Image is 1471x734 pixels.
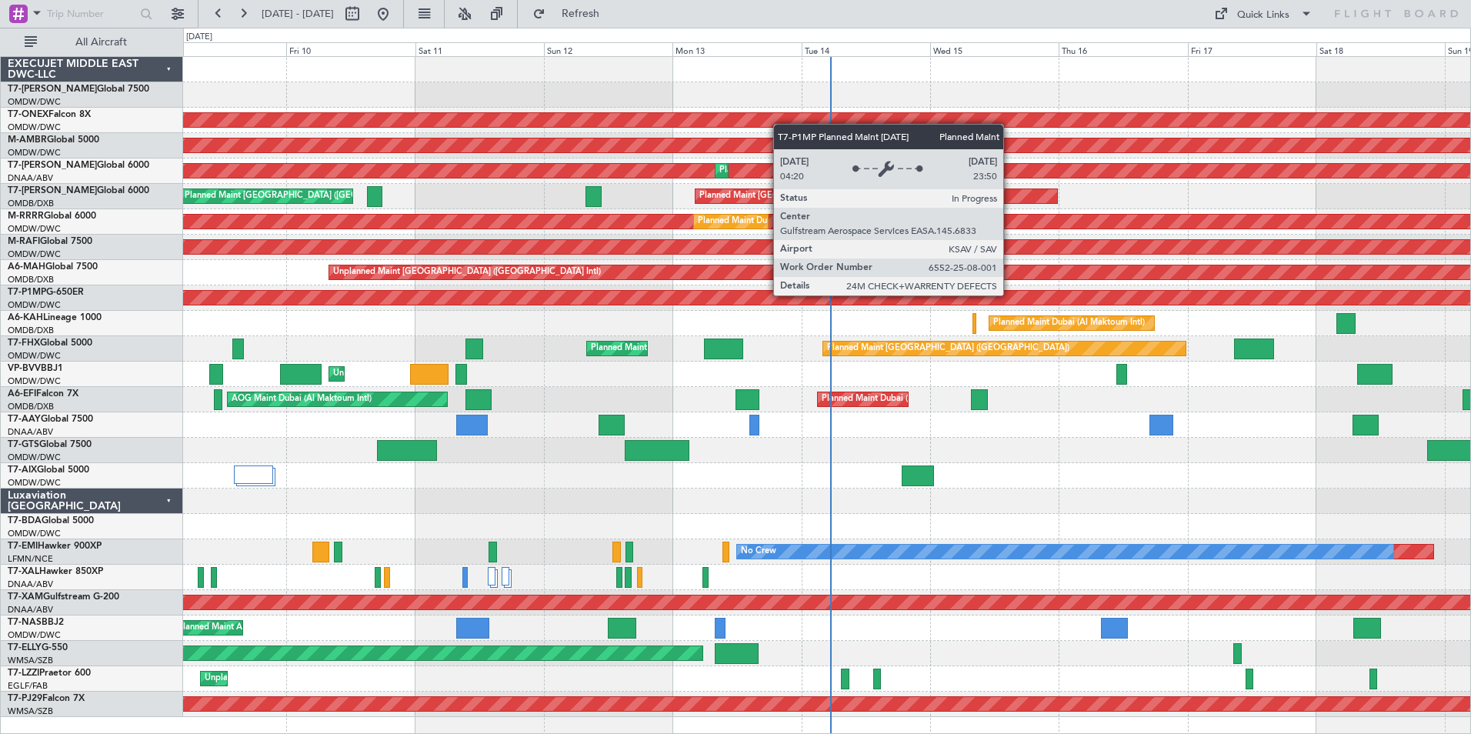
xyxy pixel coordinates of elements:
[544,42,672,56] div: Sun 12
[17,30,167,55] button: All Aircraft
[8,542,38,551] span: T7-EMI
[8,694,42,703] span: T7-PJ29
[8,567,103,576] a: T7-XALHawker 850XP
[8,237,40,246] span: M-RAFI
[8,706,53,717] a: WMSA/SZB
[415,42,544,56] div: Sat 11
[8,643,42,652] span: T7-ELLY
[8,288,46,297] span: T7-P1MP
[1316,42,1445,56] div: Sat 18
[8,375,61,387] a: OMDW/DWC
[8,629,61,641] a: OMDW/DWC
[8,415,41,424] span: T7-AAY
[8,465,37,475] span: T7-AIX
[8,122,61,133] a: OMDW/DWC
[802,42,930,56] div: Tue 14
[8,364,41,373] span: VP-BVV
[8,186,97,195] span: T7-[PERSON_NAME]
[8,426,53,438] a: DNAA/ABV
[205,667,458,690] div: Unplanned Maint [GEOGRAPHIC_DATA] ([GEOGRAPHIC_DATA])
[185,185,442,208] div: Planned Maint [GEOGRAPHIC_DATA] ([GEOGRAPHIC_DATA] Intl)
[8,364,63,373] a: VP-BVVBBJ1
[158,42,286,56] div: Thu 9
[8,465,89,475] a: T7-AIXGlobal 5000
[8,592,119,602] a: T7-XAMGulfstream G-200
[8,212,44,221] span: M-RRRR
[8,262,98,272] a: A6-MAHGlobal 7500
[186,31,212,44] div: [DATE]
[827,235,979,259] div: Planned Maint Dubai (Al Maktoum Intl)
[8,135,47,145] span: M-AMBR
[8,528,61,539] a: OMDW/DWC
[8,669,39,678] span: T7-LZZI
[8,669,91,678] a: T7-LZZIPraetor 600
[993,312,1145,335] div: Planned Maint Dubai (Al Maktoum Intl)
[8,579,53,590] a: DNAA/ABV
[8,147,61,158] a: OMDW/DWC
[8,694,85,703] a: T7-PJ29Falcon 7X
[40,37,162,48] span: All Aircraft
[8,567,39,576] span: T7-XAL
[8,299,61,311] a: OMDW/DWC
[8,262,45,272] span: A6-MAH
[8,655,53,666] a: WMSA/SZB
[1188,42,1316,56] div: Fri 17
[8,85,97,94] span: T7-[PERSON_NAME]
[8,618,64,627] a: T7-NASBBJ2
[8,274,54,285] a: OMDB/DXB
[8,172,53,184] a: DNAA/ABV
[591,337,742,360] div: Planned Maint Dubai (Al Maktoum Intl)
[8,288,84,297] a: T7-P1MPG-650ER
[8,198,54,209] a: OMDB/DXB
[262,7,334,21] span: [DATE] - [DATE]
[8,440,92,449] a: T7-GTSGlobal 7500
[8,161,149,170] a: T7-[PERSON_NAME]Global 6000
[333,261,601,284] div: Unplanned Maint [GEOGRAPHIC_DATA] ([GEOGRAPHIC_DATA] Intl)
[525,2,618,26] button: Refresh
[8,643,68,652] a: T7-ELLYG-550
[8,592,43,602] span: T7-XAM
[8,85,149,94] a: T7-[PERSON_NAME]Global 7500
[8,604,53,616] a: DNAA/ABV
[8,249,61,260] a: OMDW/DWC
[232,388,372,411] div: AOG Maint Dubai (Al Maktoum Intl)
[8,135,99,145] a: M-AMBRGlobal 5000
[1237,8,1289,23] div: Quick Links
[8,415,93,424] a: T7-AAYGlobal 7500
[47,2,135,25] input: Trip Number
[8,516,94,525] a: T7-BDAGlobal 5000
[827,337,1069,360] div: Planned Maint [GEOGRAPHIC_DATA] ([GEOGRAPHIC_DATA])
[719,159,871,182] div: Planned Maint Dubai (Al Maktoum Intl)
[8,339,92,348] a: T7-FHXGlobal 5000
[8,440,39,449] span: T7-GTS
[8,477,61,489] a: OMDW/DWC
[8,110,91,119] a: T7-ONEXFalcon 8X
[8,452,61,463] a: OMDW/DWC
[8,401,54,412] a: OMDB/DXB
[698,210,849,233] div: Planned Maint Dubai (Al Maktoum Intl)
[8,618,42,627] span: T7-NAS
[8,680,48,692] a: EGLF/FAB
[8,96,61,108] a: OMDW/DWC
[8,325,54,336] a: OMDB/DXB
[8,389,78,399] a: A6-EFIFalcon 7X
[8,186,149,195] a: T7-[PERSON_NAME]Global 6000
[8,542,102,551] a: T7-EMIHawker 900XP
[8,339,40,348] span: T7-FHX
[741,540,776,563] div: No Crew
[8,313,43,322] span: A6-KAH
[8,553,53,565] a: LFMN/NCE
[333,362,561,385] div: Unplanned Maint [GEOGRAPHIC_DATA] (Al Maktoum Intl)
[8,313,102,322] a: A6-KAHLineage 1000
[699,185,956,208] div: Planned Maint [GEOGRAPHIC_DATA] ([GEOGRAPHIC_DATA] Intl)
[8,212,96,221] a: M-RRRRGlobal 6000
[286,42,415,56] div: Fri 10
[1206,2,1320,26] button: Quick Links
[1059,42,1187,56] div: Thu 16
[8,110,48,119] span: T7-ONEX
[549,8,613,19] span: Refresh
[8,516,42,525] span: T7-BDA
[8,161,97,170] span: T7-[PERSON_NAME]
[930,42,1059,56] div: Wed 15
[8,350,61,362] a: OMDW/DWC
